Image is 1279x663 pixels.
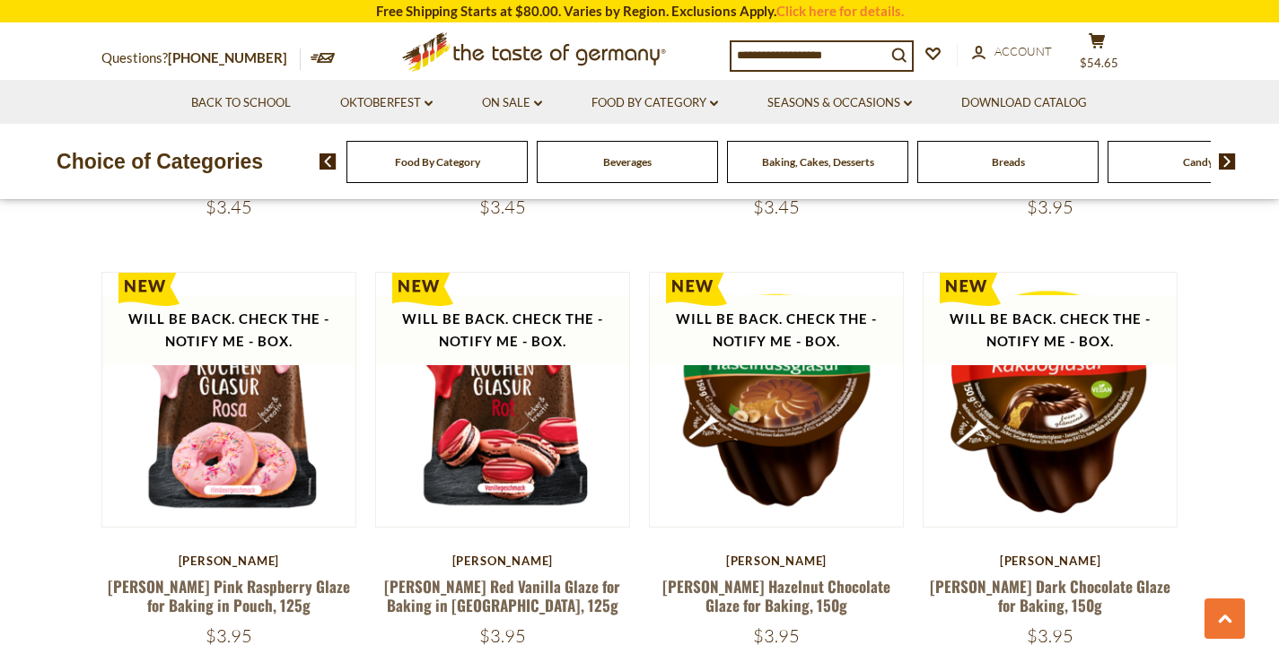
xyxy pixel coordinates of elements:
[479,624,526,647] span: $3.95
[753,624,800,647] span: $3.95
[591,93,718,113] a: Food By Category
[662,575,890,616] a: [PERSON_NAME] Hazelnut Chocolate Glaze for Baking, 150g
[376,273,630,527] img: Pickerd Red Vanilla Glaze for Baking in Pouch, 125g
[603,155,652,169] a: Beverages
[206,624,252,647] span: $3.95
[924,273,1178,527] img: Pickerd Dark Chocolate Glaze for Baking, 150g
[206,196,252,218] span: $3.45
[1080,56,1118,70] span: $54.65
[767,93,912,113] a: Seasons & Occasions
[992,155,1025,169] a: Breads
[482,93,542,113] a: On Sale
[930,575,1170,616] a: [PERSON_NAME] Dark Chocolate Glaze for Baking, 150g
[1027,624,1073,647] span: $3.95
[994,44,1052,58] span: Account
[762,155,874,169] a: Baking, Cakes, Desserts
[395,155,480,169] a: Food By Category
[1183,155,1213,169] a: Candy
[479,196,526,218] span: $3.45
[972,42,1052,62] a: Account
[340,93,433,113] a: Oktoberfest
[649,554,905,568] div: [PERSON_NAME]
[650,273,904,527] img: Pickerd Hazelnut Chocolate Glaze for Baking, 150g
[1027,196,1073,218] span: $3.95
[191,93,291,113] a: Back to School
[961,93,1087,113] a: Download Catalog
[101,47,301,70] p: Questions?
[102,273,356,527] img: Pickerd Pink Raspberry Glaze for Baking in Pouch, 125g
[101,554,357,568] div: [PERSON_NAME]
[108,575,350,616] a: [PERSON_NAME] Pink Raspberry Glaze for Baking in Pouch, 125g
[320,153,337,170] img: previous arrow
[923,554,1178,568] div: [PERSON_NAME]
[1071,32,1125,77] button: $54.65
[1219,153,1236,170] img: next arrow
[753,196,800,218] span: $3.45
[168,49,287,65] a: [PHONE_NUMBER]
[384,575,620,616] a: [PERSON_NAME] Red Vanilla Glaze for Baking in [GEOGRAPHIC_DATA], 125g
[776,3,904,19] a: Click here for details.
[375,554,631,568] div: [PERSON_NAME]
